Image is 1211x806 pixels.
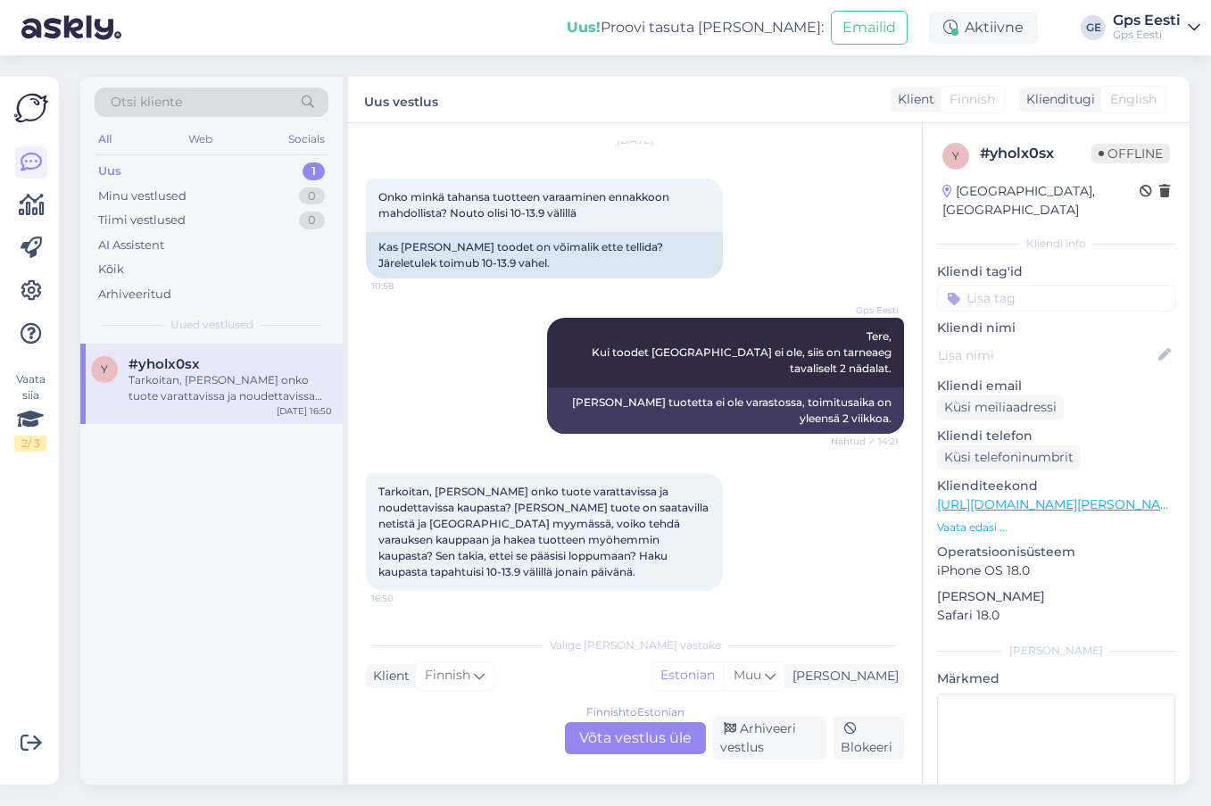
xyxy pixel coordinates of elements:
div: AI Assistent [98,237,164,254]
div: Proovi tasuta [PERSON_NAME]: [567,17,824,38]
span: Gps Eesti [832,303,899,317]
div: Web [185,128,216,151]
img: Askly Logo [14,91,48,125]
div: Küsi telefoninumbrit [937,445,1081,469]
div: Klient [366,667,410,686]
div: Küsi meiliaadressi [937,395,1064,420]
span: y [952,149,959,162]
span: Uued vestlused [170,317,253,333]
div: 0 [299,187,325,205]
span: Tarkoitan, [PERSON_NAME] onko tuote varattavissa ja noudettavissa kaupasta? [PERSON_NAME] tuote o... [378,485,711,578]
div: Arhiveeri vestlus [713,717,826,760]
span: Offline [1091,144,1170,163]
p: Operatsioonisüsteem [937,543,1175,561]
span: 10:58 [371,279,438,293]
div: # yholx0sx [980,143,1091,164]
p: [PERSON_NAME] [937,587,1175,606]
p: iPhone OS 18.0 [937,561,1175,580]
p: Kliendi email [937,377,1175,395]
p: Vaata edasi ... [937,519,1175,536]
div: Socials [285,128,328,151]
span: Finnish [425,666,470,686]
span: #yholx0sx [129,356,200,372]
div: [PERSON_NAME] tuotetta ei ole varastossa, toimitusaika on yleensä 2 viikkoa. [547,387,904,434]
div: [DATE] 16:50 [277,404,332,418]
input: Lisa tag [937,285,1175,312]
div: Estonian [651,662,724,689]
a: Gps EestiGps Eesti [1113,13,1200,42]
div: Blokeeri [834,717,904,760]
div: Kas [PERSON_NAME] toodet on võimalik ette tellida? Järeletulek toimub 10-13.9 vahel. [366,232,723,278]
span: Otsi kliente [111,93,182,112]
div: GE [1081,15,1106,40]
p: Kliendi telefon [937,427,1175,445]
div: 1 [303,162,325,180]
p: Klienditeekond [937,477,1175,495]
p: Kliendi nimi [937,319,1175,337]
div: Gps Eesti [1113,28,1181,42]
div: Minu vestlused [98,187,187,205]
span: Onko minkä tahansa tuotteen varaaminen ennakkoon mahdollista? Nouto olisi 10-13.9 välillä [378,190,672,220]
b: Uus! [567,19,601,36]
div: Arhiveeritud [98,286,171,303]
div: Valige [PERSON_NAME] vastake [366,637,904,653]
div: 2 / 3 [14,436,46,452]
div: All [95,128,115,151]
div: Finnish to Estonian [586,704,684,720]
button: Emailid [831,11,908,45]
div: Võta vestlus üle [565,722,706,754]
div: Gps Eesti [1113,13,1181,28]
div: Kliendi info [937,236,1175,252]
p: Märkmed [937,669,1175,688]
p: Safari 18.0 [937,606,1175,625]
div: [GEOGRAPHIC_DATA], [GEOGRAPHIC_DATA] [942,182,1140,220]
div: Klienditugi [1019,90,1095,109]
span: Tere, Kui toodet [GEOGRAPHIC_DATA] ei ole, siis on tarneaeg tavaliselt 2 nädalat. [592,329,894,375]
p: Kliendi tag'id [937,262,1175,281]
span: Nähtud ✓ 14:21 [831,435,899,448]
span: English [1110,90,1157,109]
a: [URL][DOMAIN_NAME][PERSON_NAME] [937,496,1183,512]
div: Tarkoitan, [PERSON_NAME] onko tuote varattavissa ja noudettavissa kaupasta? [PERSON_NAME] tuote o... [129,372,332,404]
span: y [101,362,108,376]
div: 0 [299,212,325,229]
div: Kõik [98,261,124,278]
div: Klient [891,90,934,109]
span: 16:50 [371,592,438,605]
span: Finnish [950,90,995,109]
div: Uus [98,162,121,180]
label: Uus vestlus [364,87,438,112]
div: Tiimi vestlused [98,212,186,229]
div: [PERSON_NAME] [785,667,899,686]
div: Aktiivne [929,12,1038,44]
input: Lisa nimi [938,345,1155,365]
div: [PERSON_NAME] [937,643,1175,659]
div: Vaata siia [14,371,46,452]
span: Muu [734,667,761,683]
